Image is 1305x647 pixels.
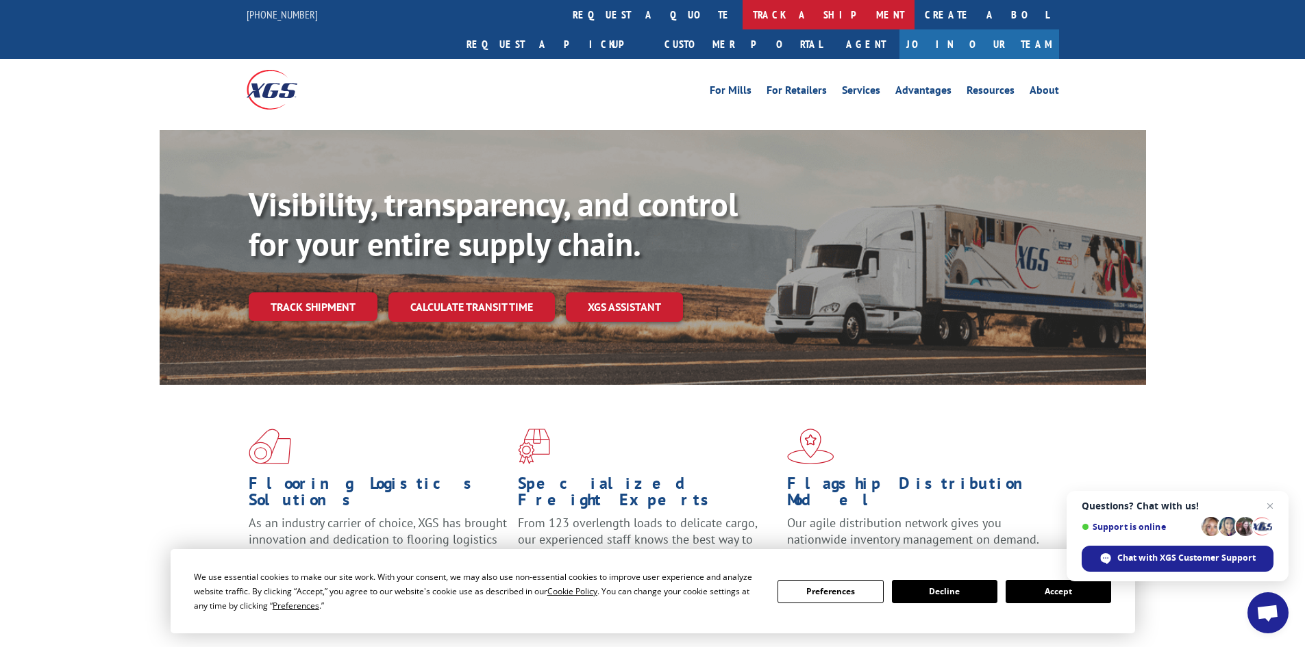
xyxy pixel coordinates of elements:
[273,600,319,611] span: Preferences
[249,515,507,563] span: As an industry carrier of choice, XGS has brought innovation and dedication to flooring logistics...
[1247,592,1289,633] div: Open chat
[249,429,291,464] img: xgs-icon-total-supply-chain-intelligence-red
[787,515,1039,547] span: Our agile distribution network gives you nationwide inventory management on demand.
[1117,552,1256,564] span: Chat with XGS Customer Support
[1082,546,1273,572] div: Chat with XGS Customer Support
[249,475,508,515] h1: Flooring Logistics Solutions
[895,85,952,100] a: Advantages
[388,292,555,322] a: Calculate transit time
[171,549,1135,633] div: Cookie Consent Prompt
[892,580,997,603] button: Decline
[787,429,834,464] img: xgs-icon-flagship-distribution-model-red
[1082,500,1273,511] span: Questions? Chat with us!
[547,585,597,597] span: Cookie Policy
[518,515,777,576] p: From 123 overlength loads to delicate cargo, our experienced staff knows the best way to move you...
[842,85,880,100] a: Services
[710,85,751,100] a: For Mills
[566,292,683,322] a: XGS ASSISTANT
[1082,522,1197,532] span: Support is online
[1006,580,1111,603] button: Accept
[1030,85,1059,100] a: About
[249,183,738,265] b: Visibility, transparency, and control for your entire supply chain.
[778,580,883,603] button: Preferences
[518,429,550,464] img: xgs-icon-focused-on-flooring-red
[456,29,654,59] a: Request a pickup
[1262,498,1278,514] span: Close chat
[654,29,832,59] a: Customer Portal
[518,475,777,515] h1: Specialized Freight Experts
[767,85,827,100] a: For Retailers
[249,292,377,321] a: Track shipment
[247,8,318,21] a: [PHONE_NUMBER]
[967,85,1015,100] a: Resources
[787,475,1046,515] h1: Flagship Distribution Model
[832,29,899,59] a: Agent
[899,29,1059,59] a: Join Our Team
[194,570,761,613] div: We use essential cookies to make our site work. With your consent, we may also use non-essential ...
